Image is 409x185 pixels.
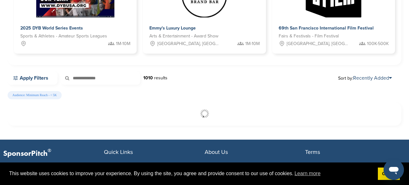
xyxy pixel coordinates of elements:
span: Quick Links [104,149,133,155]
span: About Us [205,149,228,155]
a: learn more about cookies [294,169,322,178]
span: Sports & Athletes - Amateur Sports Leagues [20,33,107,40]
iframe: Button to launch messaging window [384,160,404,180]
span: Arts & Entertainment - Award Show [149,33,218,40]
img: Loader [200,109,209,118]
span: Audience: Minimum Reach - < 5K [8,91,62,99]
a: dismiss cookie message [378,168,400,180]
span: [GEOGRAPHIC_DATA], [GEOGRAPHIC_DATA] [157,40,221,47]
p: SponsorPitch [3,149,104,158]
span: 69th San Francisco International Film Festival [279,25,374,31]
span: Emmy's Luxury Lounge [149,25,196,31]
span: [GEOGRAPHIC_DATA], [GEOGRAPHIC_DATA] [287,40,350,47]
span: Fairs & Festivals - Film Festival [279,33,339,40]
span: 1M-10M [116,40,130,47]
span: Terms [305,149,320,155]
span: results [154,75,167,81]
span: Sort by: [338,76,392,81]
span: This website uses cookies to improve your experience. By using the site, you agree and provide co... [9,169,373,178]
a: Apply Filters [8,71,58,85]
strong: 1010 [143,75,153,81]
a: Recently Added [353,75,392,81]
span: 2025 DYB World Series Events [20,25,83,31]
span: 100K-500K [367,40,389,47]
span: ® [48,147,51,155]
span: 1M-10M [245,40,260,47]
